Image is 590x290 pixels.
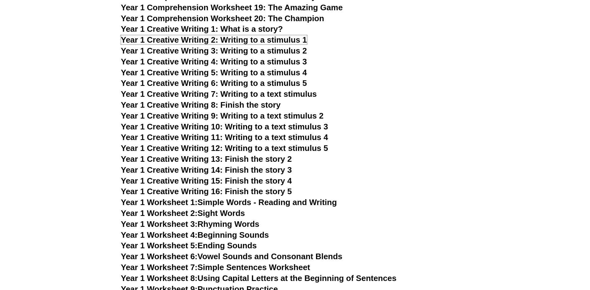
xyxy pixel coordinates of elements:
[121,176,292,185] a: Year 1 Creative Writing 15: Finish the story 4
[121,219,259,229] a: Year 1 Worksheet 3:Rhyming Words
[121,252,198,261] span: Year 1 Worksheet 6:
[121,68,307,77] a: Year 1 Creative Writing 5: Writing to a stimulus 4
[121,24,283,34] a: Year 1 Creative Writing 1: What is a story?
[121,241,257,250] a: Year 1 Worksheet 5:Ending Sounds
[121,230,198,240] span: Year 1 Worksheet 4:
[121,263,310,272] a: Year 1 Worksheet 7:Simple Sentences Worksheet
[121,165,292,175] a: Year 1 Creative Writing 14: Finish the story 3
[121,143,328,153] a: Year 1 Creative Writing 12: Writing to a text stimulus 5
[121,208,245,218] a: Year 1 Worksheet 2:Sight Words
[121,187,292,196] a: Year 1 Creative Writing 16: Finish the story 5
[121,3,343,12] a: Year 1 Comprehension Worksheet 19: The Amazing Game
[121,154,292,164] a: Year 1 Creative Writing 13: Finish the story 2
[121,14,324,23] a: Year 1 Comprehension Worksheet 20: The Champion
[121,35,307,44] a: Year 1 Creative Writing 2: Writing to a stimulus 1
[121,78,307,88] a: Year 1 Creative Writing 6: Writing to a stimulus 5
[121,274,198,283] span: Year 1 Worksheet 8:
[121,57,307,66] a: Year 1 Creative Writing 4: Writing to a stimulus 3
[121,89,317,99] a: Year 1 Creative Writing 7: Writing to a text stimulus
[121,111,324,120] a: Year 1 Creative Writing 9: Writing to a text stimulus 2
[121,274,397,283] a: Year 1 Worksheet 8:Using Capital Letters at the Beginning of Sentences
[121,208,198,218] span: Year 1 Worksheet 2:
[121,230,269,240] a: Year 1 Worksheet 4:Beginning Sounds
[121,122,328,131] a: Year 1 Creative Writing 10: Writing to a text stimulus 3
[121,263,198,272] span: Year 1 Worksheet 7:
[121,241,198,250] span: Year 1 Worksheet 5:
[486,220,590,290] iframe: Chat Widget
[121,100,281,110] a: Year 1 Creative Writing 8: Finish the story
[121,219,198,229] span: Year 1 Worksheet 3:
[121,133,328,142] a: Year 1 Creative Writing 11: Writing to a text stimulus 4
[121,252,342,261] a: Year 1 Worksheet 6:Vowel Sounds and Consonant Blends
[121,46,307,55] a: Year 1 Creative Writing 3: Writing to a stimulus 2
[121,198,198,207] span: Year 1 Worksheet 1:
[121,198,337,207] a: Year 1 Worksheet 1:Simple Words - Reading and Writing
